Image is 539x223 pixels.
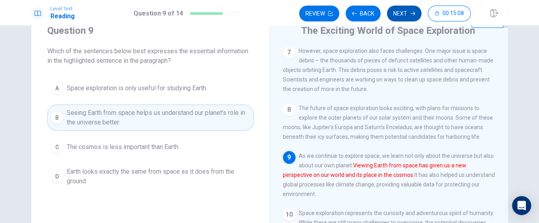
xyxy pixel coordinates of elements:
[67,167,250,186] span: Earth looks exactly the same from space as it does from the ground.
[47,105,254,131] button: BSeeing Earth from space helps us understand our planet's role in the universe better.
[47,47,254,66] span: Which of the sentences below best expresses the essential information in the highlighted sentence...
[428,6,471,21] button: 00:15:08
[51,111,64,124] div: B
[47,24,254,37] h4: Question 9
[47,137,254,157] button: CThe cosmos is less important than Earth.
[346,6,381,21] button: Back
[387,6,421,21] button: Next
[301,24,475,37] h4: The Exciting World of Space Exploration
[51,170,64,183] div: D
[47,163,254,190] button: DEarth looks exactly the same from space as it does from the ground.
[67,83,207,93] span: Space exploration is only useful for studying Earth.
[442,10,464,17] span: 00:15:08
[67,108,250,127] span: Seeing Earth from space helps us understand our planet's role in the universe better.
[67,142,180,152] span: The cosmos is less important than Earth.
[283,153,495,197] span: As we continue to explore space, we learn not only about the universe but also about our own plan...
[51,141,64,153] div: C
[283,46,296,59] div: 7
[51,82,64,95] div: A
[47,78,254,98] button: ASpace exploration is only useful for studying Earth.
[283,105,493,140] span: The future of space exploration looks exciting, with plans for missions to explore the outer plan...
[283,103,296,116] div: 8
[133,9,183,18] h1: Question 9 of 14
[283,208,296,221] div: 10
[283,48,493,92] span: However, space exploration also faces challenges. One major issue is space debris – the thousands...
[283,151,296,164] div: 9
[512,196,531,215] div: Open Intercom Messenger
[299,6,339,21] button: Review
[50,12,75,21] h1: Reading
[283,162,466,178] font: Viewing Earth from space has given us a new perspective on our world and its place in the cosmos.
[50,6,75,12] span: Level Test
